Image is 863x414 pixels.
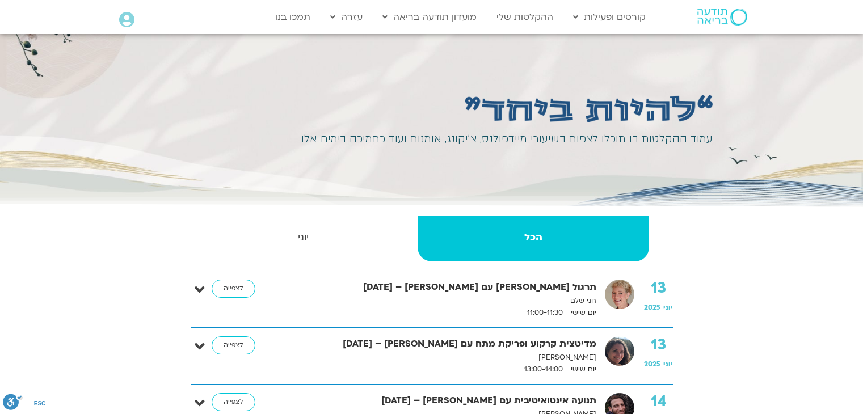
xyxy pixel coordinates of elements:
span: 13:00-14:00 [520,364,567,375]
strong: הכל [418,229,649,246]
span: יוני [663,360,673,369]
strong: 13 [644,280,673,297]
a: הכל [418,216,649,261]
span: 2025 [644,303,660,312]
a: תמכו בנו [270,6,316,28]
span: 2025 [644,360,660,369]
span: יום שישי [567,364,596,375]
p: חני שלם [298,295,596,307]
a: לצפייה [212,280,255,298]
strong: תרגול [PERSON_NAME] עם [PERSON_NAME] – [DATE] [298,280,596,295]
strong: 13 [644,336,673,353]
a: ההקלטות שלי [491,6,559,28]
span: יום שישי [567,307,596,319]
a: קורסים ופעילות [567,6,651,28]
a: לצפייה [212,393,255,411]
a: מועדון תודעה בריאה [377,6,482,28]
div: עמוד ההקלטות בו תוכלו לצפות בשיעורי מיידפולנס, צ׳יקונג, אומנות ועוד כתמיכה בימים אלו​ [291,130,713,149]
span: יוני [663,303,673,312]
a: לצפייה [212,336,255,354]
p: [PERSON_NAME] [298,352,596,364]
strong: מדיטצית קרקוע ופריקת מתח עם [PERSON_NAME] – [DATE] [298,336,596,352]
a: יוני [192,216,416,261]
span: 11:00-11:30 [523,307,567,319]
strong: יוני [192,229,416,246]
a: עזרה [325,6,368,28]
strong: תנועה אינטואיטיבית עם [PERSON_NAME] – [DATE] [298,393,596,408]
strong: 14 [644,393,673,410]
img: תודעה בריאה [697,9,747,26]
